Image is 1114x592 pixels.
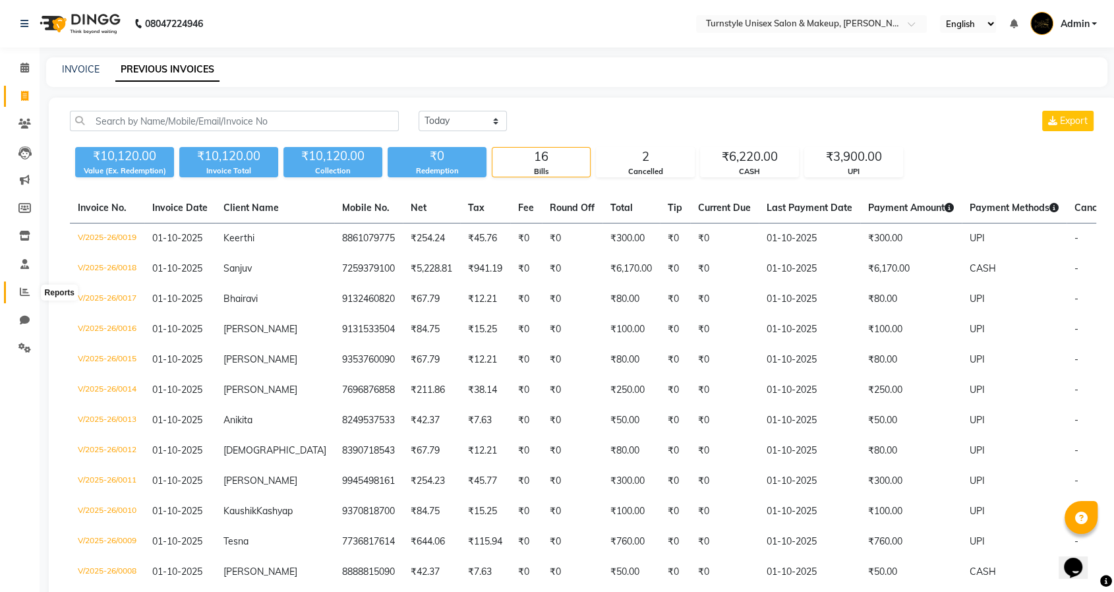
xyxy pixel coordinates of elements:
td: ₹80.00 [602,284,660,314]
td: ₹115.94 [460,527,510,557]
span: Total [610,202,633,214]
td: ₹0 [542,496,602,527]
span: CASH [970,262,996,274]
td: ₹254.23 [403,466,460,496]
td: ₹50.00 [602,557,660,587]
td: ₹644.06 [403,527,460,557]
span: 01-10-2025 [152,444,202,456]
span: - [1074,475,1078,487]
td: V/2025-26/0012 [70,436,144,466]
div: Bills [492,166,590,177]
img: Admin [1030,12,1053,35]
span: - [1074,535,1078,547]
td: ₹0 [510,314,542,345]
input: Search by Name/Mobile/Email/Invoice No [70,111,399,131]
td: ₹300.00 [602,466,660,496]
td: 01-10-2025 [759,527,860,557]
b: 08047224946 [145,5,203,42]
td: 7259379100 [334,254,403,284]
td: ₹0 [510,375,542,405]
td: 01-10-2025 [759,314,860,345]
td: ₹0 [542,375,602,405]
td: ₹0 [690,405,759,436]
td: ₹0 [510,527,542,557]
td: ₹0 [542,223,602,254]
div: CASH [701,166,798,177]
td: ₹0 [690,496,759,527]
span: - [1074,323,1078,335]
td: ₹300.00 [860,466,962,496]
div: 2 [597,148,694,166]
span: - [1074,384,1078,396]
span: Admin [1060,17,1089,31]
td: ₹0 [510,436,542,466]
td: 01-10-2025 [759,345,860,375]
span: - [1074,293,1078,305]
td: ₹0 [690,527,759,557]
iframe: chat widget [1059,539,1101,579]
td: ₹0 [542,436,602,466]
td: ₹12.21 [460,284,510,314]
span: - [1074,444,1078,456]
td: ₹45.76 [460,223,510,254]
span: 01-10-2025 [152,475,202,487]
span: 01-10-2025 [152,353,202,365]
td: ₹84.75 [403,496,460,527]
td: V/2025-26/0009 [70,527,144,557]
div: ₹10,120.00 [179,147,278,165]
td: ₹254.24 [403,223,460,254]
div: ₹10,120.00 [75,147,174,165]
td: ₹0 [510,496,542,527]
td: V/2025-26/0018 [70,254,144,284]
td: ₹0 [690,284,759,314]
td: ₹0 [690,375,759,405]
span: UPI [970,323,985,335]
td: ₹67.79 [403,345,460,375]
td: ₹0 [510,254,542,284]
td: ₹15.25 [460,496,510,527]
td: 8249537533 [334,405,403,436]
td: ₹80.00 [860,345,962,375]
div: Reports [42,285,78,301]
span: CASH [970,566,996,577]
td: 01-10-2025 [759,466,860,496]
td: 8861079775 [334,223,403,254]
td: 9353760090 [334,345,403,375]
td: ₹0 [660,314,690,345]
span: [PERSON_NAME] [223,323,297,335]
td: ₹0 [690,345,759,375]
td: ₹50.00 [860,405,962,436]
td: V/2025-26/0019 [70,223,144,254]
span: [PERSON_NAME] [223,475,297,487]
span: Current Due [698,202,751,214]
span: 01-10-2025 [152,535,202,547]
span: Mobile No. [342,202,390,214]
td: ₹0 [660,527,690,557]
div: Value (Ex. Redemption) [75,165,174,177]
td: 01-10-2025 [759,284,860,314]
td: ₹0 [542,254,602,284]
td: V/2025-26/0014 [70,375,144,405]
td: ₹0 [510,345,542,375]
td: ₹0 [542,527,602,557]
span: - [1074,414,1078,426]
td: ₹84.75 [403,314,460,345]
span: Fee [518,202,534,214]
td: ₹0 [510,284,542,314]
td: ₹0 [660,436,690,466]
td: ₹15.25 [460,314,510,345]
td: ₹5,228.81 [403,254,460,284]
span: UPI [970,353,985,365]
div: 16 [492,148,590,166]
span: - [1074,232,1078,244]
span: Bhairavi [223,293,258,305]
span: Last Payment Date [767,202,852,214]
span: Kaushik [223,505,256,517]
span: Invoice Date [152,202,208,214]
td: ₹0 [660,557,690,587]
div: Redemption [388,165,486,177]
span: UPI [970,444,985,456]
td: ₹50.00 [602,405,660,436]
td: ₹80.00 [602,345,660,375]
td: ₹0 [542,284,602,314]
